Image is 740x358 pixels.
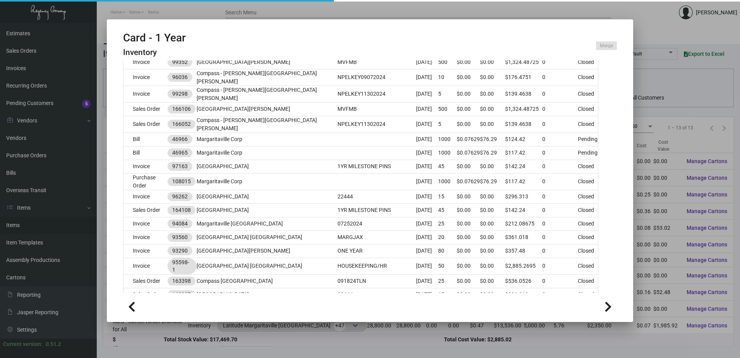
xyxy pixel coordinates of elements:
td: Closed [578,258,598,274]
td: NPELKEY11302024 [337,86,416,102]
td: $0.07629 [457,173,480,190]
td: Invoice [123,258,168,274]
td: [DATE] [416,274,438,288]
td: 0 [542,231,578,244]
td: [GEOGRAPHIC_DATA] [197,160,337,173]
mat-chip: 96036 [168,73,192,82]
td: [GEOGRAPHIC_DATA] [GEOGRAPHIC_DATA] [197,258,337,274]
td: 5 [438,116,457,133]
h2: Card - 1 Year [123,31,186,45]
td: $76.29 [480,133,505,146]
td: Invoice [123,86,168,102]
td: 25 [438,217,457,231]
td: Sales Order [123,102,168,116]
td: Invoice [123,231,168,244]
td: Invoice [123,244,168,258]
td: $0.00 [480,231,505,244]
mat-chip: 96262 [168,192,192,201]
td: [GEOGRAPHIC_DATA] [197,288,337,301]
td: 0 [542,133,578,146]
td: $0.00 [480,55,505,69]
td: 0 [542,288,578,301]
td: Closed [578,69,598,86]
td: [DATE] [416,217,438,231]
div: Current version: [3,340,43,348]
td: $139.4638 [505,86,542,102]
td: $0.00 [480,160,505,173]
td: $0.00 [457,231,480,244]
td: MVFMB [337,55,416,69]
td: $139.4638 [505,116,542,133]
td: $0.00 [480,190,505,203]
td: 0 [542,116,578,133]
td: [GEOGRAPHIC_DATA][PERSON_NAME] [197,244,337,258]
td: $0.00 [457,86,480,102]
td: $0.00 [457,203,480,217]
td: Invoice [123,55,168,69]
td: 25 [438,274,457,288]
td: Margaritaville Corp [197,133,337,146]
td: ONE YEAR [337,244,416,258]
td: $0.00 [480,116,505,133]
td: [GEOGRAPHIC_DATA] [GEOGRAPHIC_DATA] [197,231,337,244]
td: $0.00 [480,102,505,116]
td: Sales Order [123,116,168,133]
td: 22444 [337,190,416,203]
td: $0.00 [457,116,480,133]
td: 1YR MILESTONE PINS [337,203,416,217]
td: 1YR MILESTONE PINS [337,160,416,173]
td: [GEOGRAPHIC_DATA][PERSON_NAME] [197,102,337,116]
td: 0 [542,244,578,258]
td: Closed [578,55,598,69]
td: 0 [542,69,578,86]
td: Sales Order [123,274,168,288]
mat-chip: 93560 [168,233,192,242]
td: 0 [542,190,578,203]
td: [DATE] [416,86,438,102]
td: Closed [578,173,598,190]
td: Pending [578,133,598,146]
mat-chip: 97163 [168,162,192,171]
td: 50 [438,258,457,274]
span: Merge [600,43,613,49]
td: Invoice [123,160,168,173]
mat-chip: 166106 [168,105,195,114]
td: [DATE] [416,231,438,244]
mat-chip: 94084 [168,219,192,228]
td: 0 [542,55,578,69]
mat-chip: 99298 [168,89,192,98]
td: MVFMB [337,102,416,116]
td: [GEOGRAPHIC_DATA] [197,203,337,217]
td: Margaritaville Corp [197,146,337,160]
td: [DATE] [416,190,438,203]
div: 0.51.2 [46,340,61,348]
td: $0.00 [480,203,505,217]
td: NPELKEY11302024 [337,116,416,133]
td: 10 [438,69,457,86]
td: [DATE] [416,288,438,301]
td: MARGJAX [337,231,416,244]
td: Purchase Order [123,173,168,190]
td: [DATE] [416,102,438,116]
td: 500 [438,55,457,69]
td: $296.313 [505,288,542,301]
h4: Inventory [123,48,186,57]
td: 500 [438,102,457,116]
td: $0.00 [457,55,480,69]
td: $357.48 [505,244,542,258]
td: $76.29 [480,146,505,160]
td: $0.07629 [457,146,480,160]
td: Closed [578,288,598,301]
td: [DATE] [416,146,438,160]
td: 1000 [438,173,457,190]
td: $0.00 [480,69,505,86]
td: $76.29 [480,173,505,190]
td: [DATE] [416,173,438,190]
td: Compass - [PERSON_NAME][GEOGRAPHIC_DATA][PERSON_NAME] [197,69,337,86]
td: $0.00 [457,160,480,173]
td: Compass - [PERSON_NAME][GEOGRAPHIC_DATA][PERSON_NAME] [197,116,337,133]
td: 15 [438,288,457,301]
td: 45 [438,203,457,217]
mat-chip: 164108 [168,206,195,215]
td: $0.00 [480,258,505,274]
